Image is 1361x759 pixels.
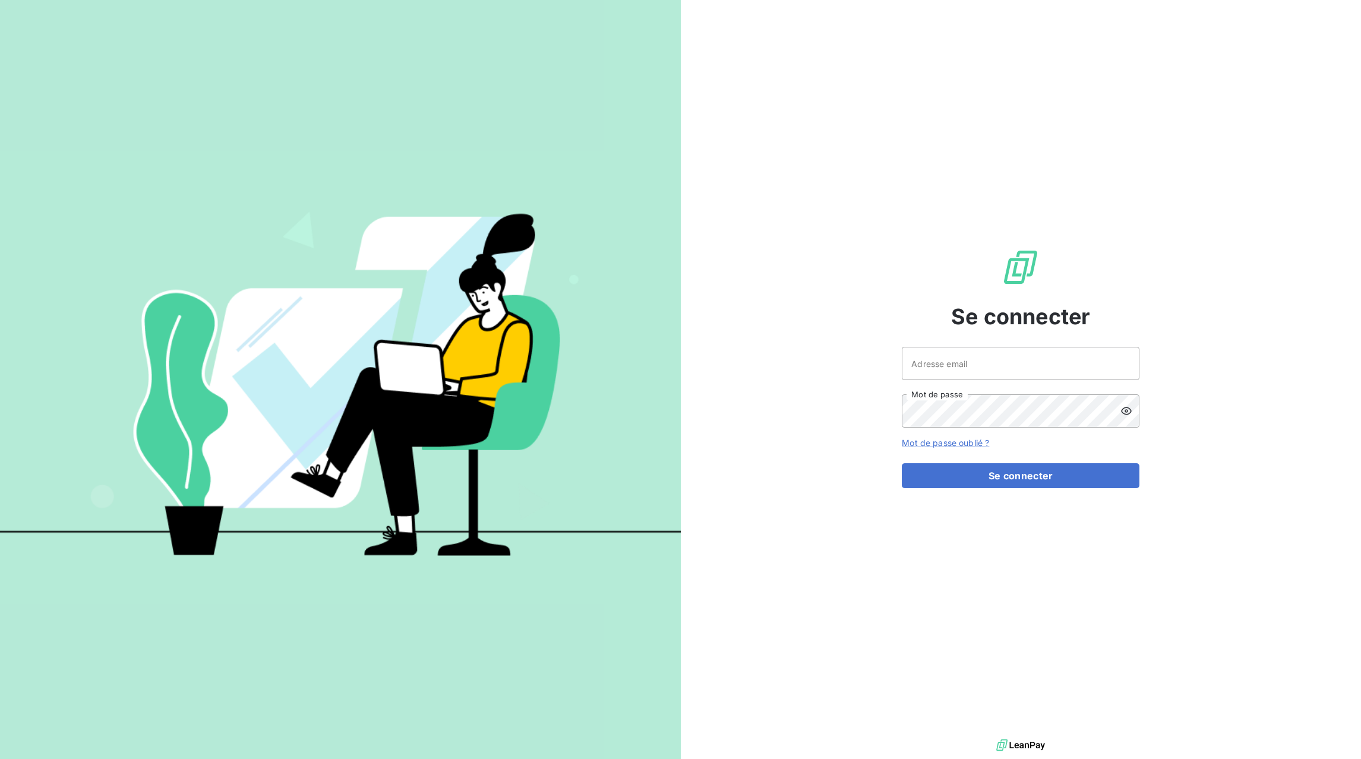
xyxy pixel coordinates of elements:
[902,463,1139,488] button: Se connecter
[996,736,1045,754] img: logo
[1002,248,1040,286] img: Logo LeanPay
[902,438,989,448] a: Mot de passe oublié ?
[951,301,1090,333] span: Se connecter
[902,347,1139,380] input: placeholder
